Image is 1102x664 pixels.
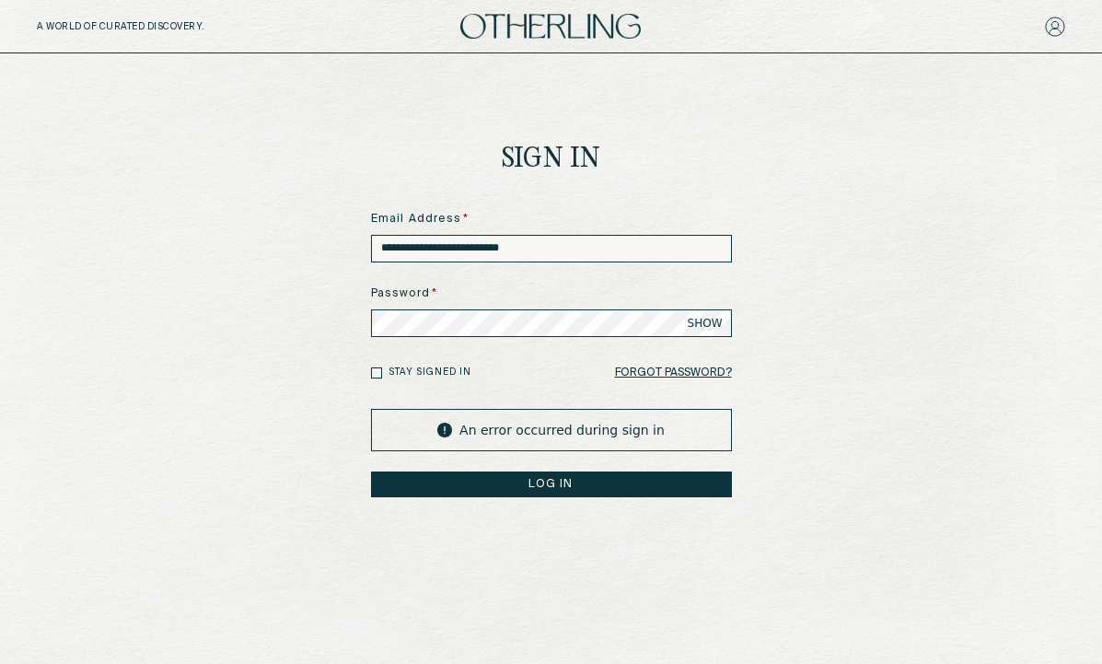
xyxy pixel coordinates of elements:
[371,211,732,227] label: Email Address
[502,146,601,174] h1: Sign In
[371,285,732,302] label: Password
[615,360,732,386] a: Forgot Password?
[460,14,641,39] img: logo
[371,409,732,451] div: An error occurred during sign in
[37,21,284,32] h5: A WORLD OF CURATED DISCOVERY.
[688,316,723,331] span: SHOW
[371,472,732,497] button: LOG IN
[389,366,471,379] label: Stay signed in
